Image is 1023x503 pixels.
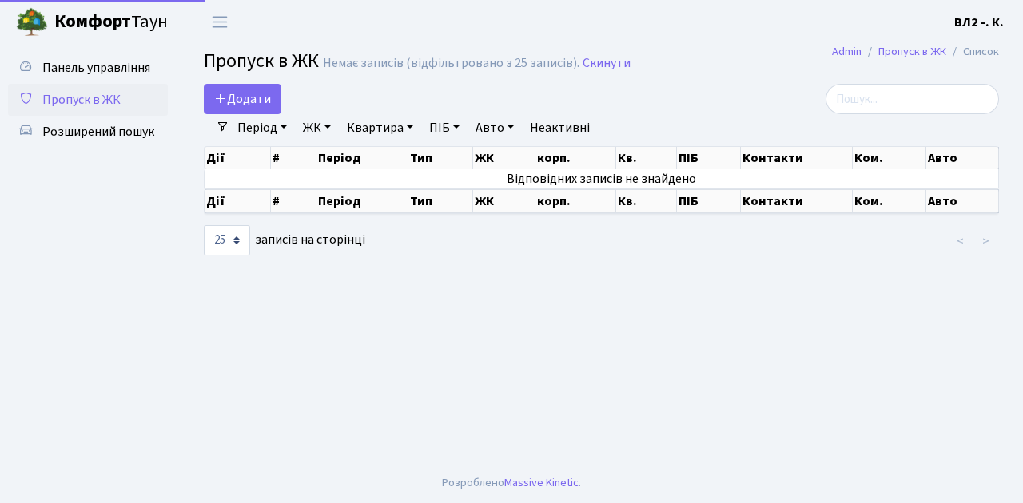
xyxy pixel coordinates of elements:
[271,147,316,169] th: #
[442,474,581,492] div: Розроблено .
[878,43,946,60] a: Пропуск в ЖК
[473,147,535,169] th: ЖК
[205,169,999,188] td: Відповідних записів не знайдено
[214,90,271,108] span: Додати
[504,474,579,491] a: Massive Kinetic
[473,189,535,213] th: ЖК
[832,43,862,60] a: Admin
[954,14,1004,31] b: ВЛ2 -. К.
[8,116,168,148] a: Розширений пошук
[297,114,337,141] a: ЖК
[523,114,596,141] a: Неактивні
[926,147,999,169] th: Авто
[204,225,250,255] select: записів на сторінці
[853,147,926,169] th: Ком.
[741,147,853,169] th: Контакти
[677,147,740,169] th: ПІБ
[204,225,365,255] label: записів на сторінці
[316,147,408,169] th: Період
[741,189,853,213] th: Контакти
[8,52,168,84] a: Панель управління
[205,189,271,213] th: Дії
[54,9,131,34] b: Комфорт
[204,47,319,75] span: Пропуск в ЖК
[42,91,121,109] span: Пропуск в ЖК
[954,13,1004,32] a: ВЛ2 -. К.
[583,56,631,71] a: Скинути
[316,189,408,213] th: Період
[42,59,150,77] span: Панель управління
[8,84,168,116] a: Пропуск в ЖК
[535,147,616,169] th: корп.
[926,189,999,213] th: Авто
[808,35,1023,69] nav: breadcrumb
[408,189,474,213] th: Тип
[826,84,999,114] input: Пошук...
[54,9,168,36] span: Таун
[271,189,316,213] th: #
[853,189,926,213] th: Ком.
[42,123,154,141] span: Розширений пошук
[423,114,466,141] a: ПІБ
[204,84,281,114] a: Додати
[205,147,271,169] th: Дії
[469,114,520,141] a: Авто
[616,147,678,169] th: Кв.
[16,6,48,38] img: logo.png
[231,114,293,141] a: Період
[535,189,616,213] th: корп.
[677,189,740,213] th: ПІБ
[200,9,240,35] button: Переключити навігацію
[946,43,999,61] li: Список
[408,147,474,169] th: Тип
[616,189,678,213] th: Кв.
[323,56,579,71] div: Немає записів (відфільтровано з 25 записів).
[340,114,420,141] a: Квартира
